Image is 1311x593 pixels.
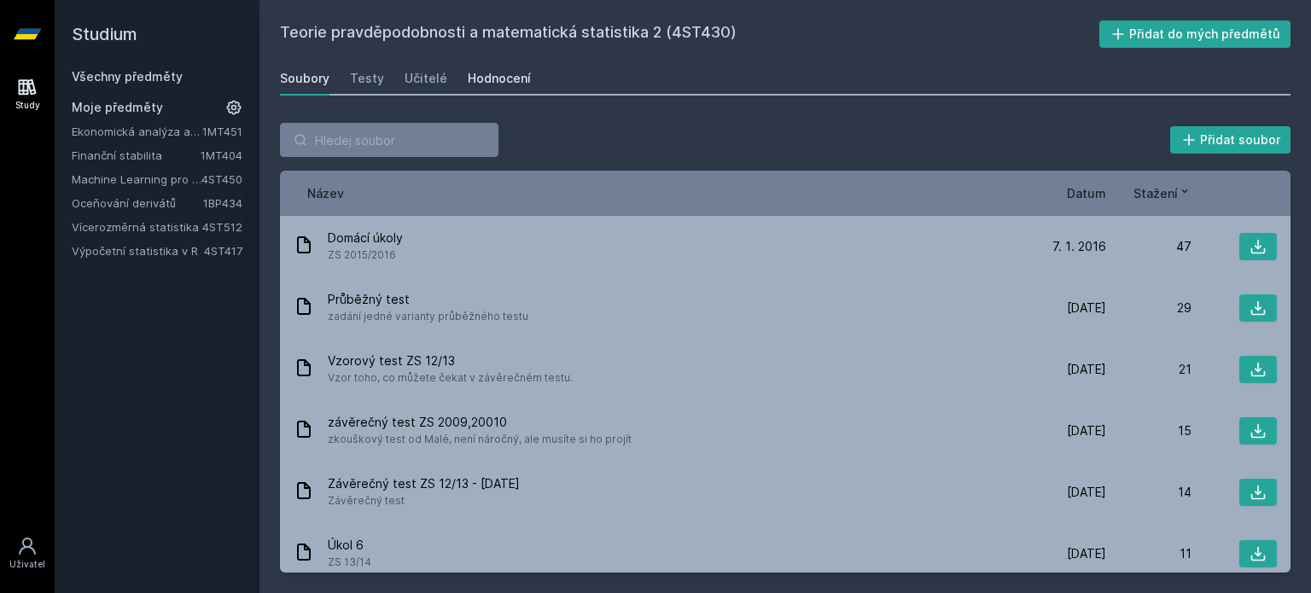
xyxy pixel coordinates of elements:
div: 14 [1106,484,1192,501]
a: 4ST512 [202,220,242,234]
span: [DATE] [1067,361,1106,378]
span: Vzor toho, co můžete čekat v závěrečném testu. [328,369,573,387]
div: Hodnocení [468,70,531,87]
a: Hodnocení [468,61,531,96]
div: 47 [1106,238,1192,255]
a: Machine Learning pro ekonomické modelování [72,171,201,188]
a: 4ST450 [201,172,242,186]
button: Stažení [1133,184,1192,202]
div: 29 [1106,299,1192,317]
a: 1MT451 [202,125,242,138]
a: Všechny předměty [72,69,183,84]
button: Přidat do mých předmětů [1099,20,1291,48]
span: [DATE] [1067,545,1106,562]
a: Testy [350,61,384,96]
span: ZS 13/14 [328,554,371,571]
a: Ekonomická analýza a prognóza [72,123,202,140]
input: Hledej soubor [280,123,498,157]
a: Study [3,68,51,120]
span: Stažení [1133,184,1178,202]
button: Název [307,184,344,202]
div: 21 [1106,361,1192,378]
span: 7. 1. 2016 [1052,238,1106,255]
span: zkouškový test od Malé, není náročný, ale musíte si ho projít [328,431,632,448]
span: Závěrečný test ZS 12/13 - [DATE] [328,475,520,492]
a: 1MT404 [201,148,242,162]
a: Oceňování derivátů [72,195,203,212]
span: závěrečný test ZS 2009,20010 [328,414,632,431]
div: Study [15,99,40,112]
span: [DATE] [1067,484,1106,501]
span: Moje předměty [72,99,163,116]
a: Výpočetní statistika v R [72,242,204,259]
a: Vícerozměrná statistika [72,218,202,235]
a: Učitelé [405,61,447,96]
a: Finanční stabilita [72,147,201,164]
div: Uživatel [9,558,45,571]
span: [DATE] [1067,422,1106,439]
div: 15 [1106,422,1192,439]
span: zadání jedné varianty průběžného testu [328,308,528,325]
span: Domácí úkoly [328,230,403,247]
span: Vzorový test ZS 12/13 [328,352,573,369]
div: Učitelé [405,70,447,87]
button: Přidat soubor [1170,126,1291,154]
div: Testy [350,70,384,87]
button: Datum [1067,184,1106,202]
span: Průběžný test [328,291,528,308]
span: [DATE] [1067,299,1106,317]
span: Úkol 6 [328,537,371,554]
a: Soubory [280,61,329,96]
span: ZS 2015/2016 [328,247,403,264]
h2: Teorie pravděpodobnosti a matematická statistika 2 (4ST430) [280,20,1099,48]
span: Závěrečný test [328,492,520,509]
div: 11 [1106,545,1192,562]
a: Uživatel [3,527,51,579]
div: Soubory [280,70,329,87]
a: 4ST417 [204,244,242,258]
a: 1BP434 [203,196,242,210]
